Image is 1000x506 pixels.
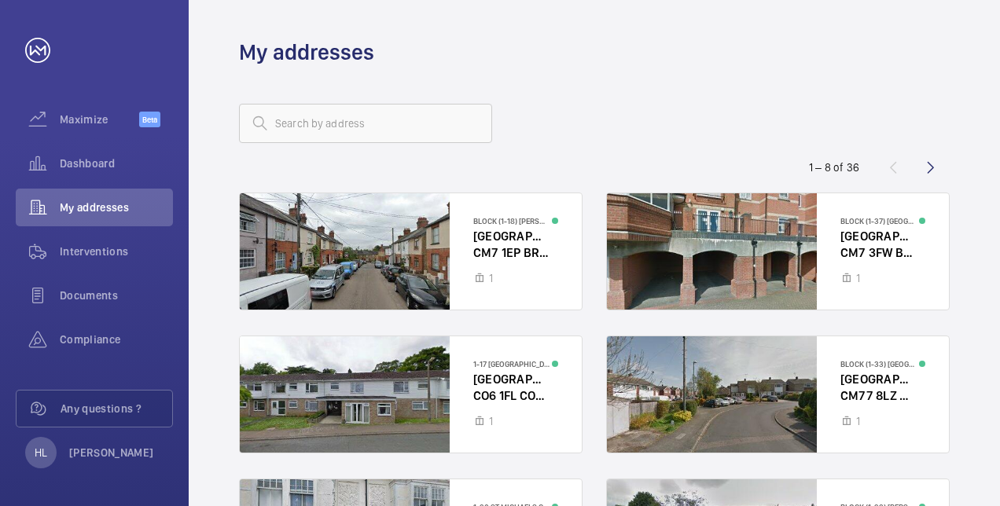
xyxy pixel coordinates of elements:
div: 1 – 8 of 36 [809,159,859,175]
span: Maximize [60,112,139,127]
p: [PERSON_NAME] [69,445,154,460]
span: Dashboard [60,156,173,171]
span: Beta [139,112,160,127]
p: HL [35,445,47,460]
h1: My addresses [239,38,374,67]
span: Any questions ? [61,401,172,416]
span: Interventions [60,244,173,259]
span: Compliance [60,332,173,347]
span: Documents [60,288,173,303]
span: My addresses [60,200,173,215]
input: Search by address [239,104,492,143]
